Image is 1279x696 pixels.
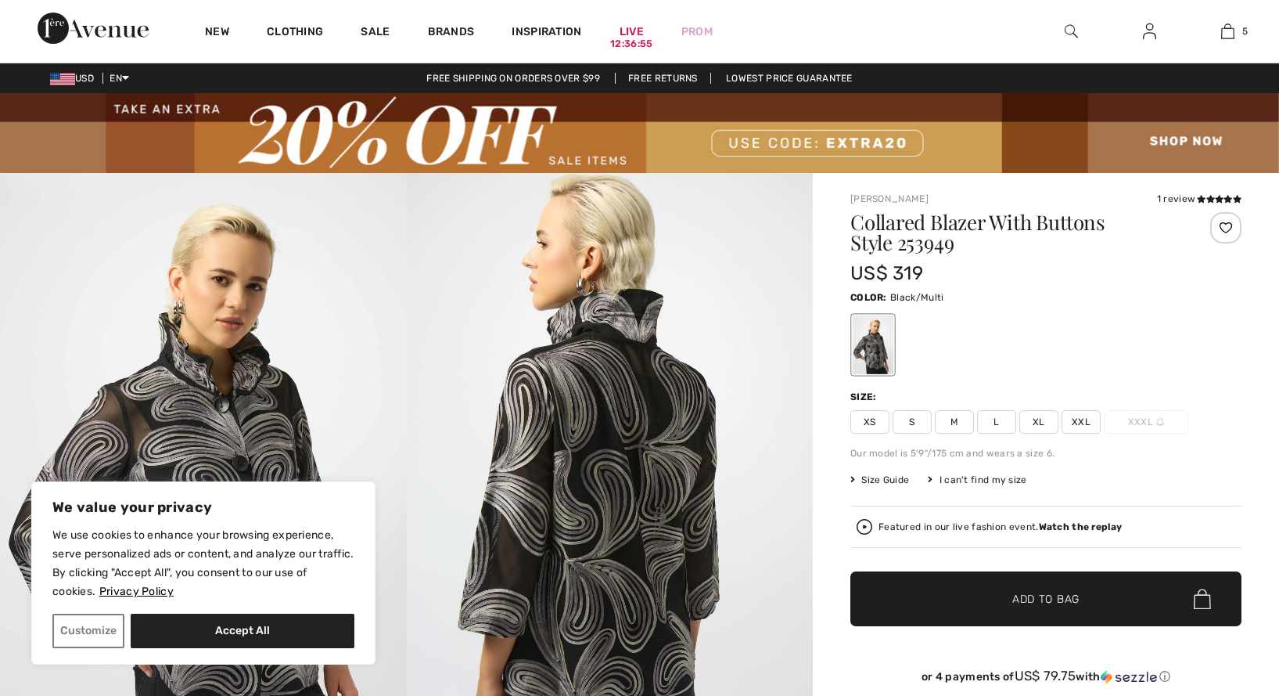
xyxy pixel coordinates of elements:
[850,572,1241,626] button: Add to Bag
[50,73,100,84] span: USD
[857,519,872,535] img: Watch the replay
[52,614,124,648] button: Customize
[38,13,149,44] img: 1ère Avenue
[850,262,923,284] span: US$ 319
[428,25,475,41] a: Brands
[1012,591,1080,608] span: Add to Bag
[878,522,1122,532] div: Featured in our live fashion event.
[31,481,375,665] div: We value your privacy
[928,473,1026,487] div: I can't find my size
[1157,192,1241,206] div: 1 review
[850,446,1241,460] div: Our model is 5'9"/175 cm and wears a size 6.
[512,25,581,41] span: Inspiration
[99,584,174,599] a: Privacy Policy
[850,669,1241,684] div: or 4 payments of with
[615,73,711,84] a: Free Returns
[1101,670,1157,684] img: Sezzle
[620,23,644,40] a: Live12:36:55
[713,73,865,84] a: Lowest Price Guarantee
[1015,668,1076,683] span: US$ 79.75
[1156,418,1164,426] img: ring-m.svg
[1019,410,1058,434] span: XL
[850,193,929,204] a: [PERSON_NAME]
[850,292,887,303] span: Color:
[935,410,974,434] span: M
[1130,22,1169,41] a: Sign In
[52,498,354,517] p: We value your privacy
[1242,24,1248,38] span: 5
[850,212,1177,253] h1: Collared Blazer With Buttons Style 253949
[131,614,354,648] button: Accept All
[1039,521,1123,532] strong: Watch the replay
[681,23,713,40] a: Prom
[361,25,390,41] a: Sale
[890,292,943,303] span: Black/Multi
[1143,22,1156,41] img: My Info
[1221,22,1234,41] img: My Bag
[893,410,932,434] span: S
[267,25,323,41] a: Clothing
[205,25,229,41] a: New
[850,390,880,404] div: Size:
[850,410,889,434] span: XS
[1062,410,1101,434] span: XXL
[850,669,1241,690] div: or 4 payments ofUS$ 79.75withSezzle Click to learn more about Sezzle
[414,73,613,84] a: Free shipping on orders over $99
[1189,22,1266,41] a: 5
[977,410,1016,434] span: L
[850,473,909,487] span: Size Guide
[610,37,652,52] div: 12:36:55
[1104,410,1188,434] span: XXXL
[110,73,129,84] span: EN
[50,73,75,85] img: US Dollar
[1065,22,1078,41] img: search the website
[853,316,893,374] div: Black/Multi
[52,526,354,601] p: We use cookies to enhance your browsing experience, serve personalized ads or content, and analyz...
